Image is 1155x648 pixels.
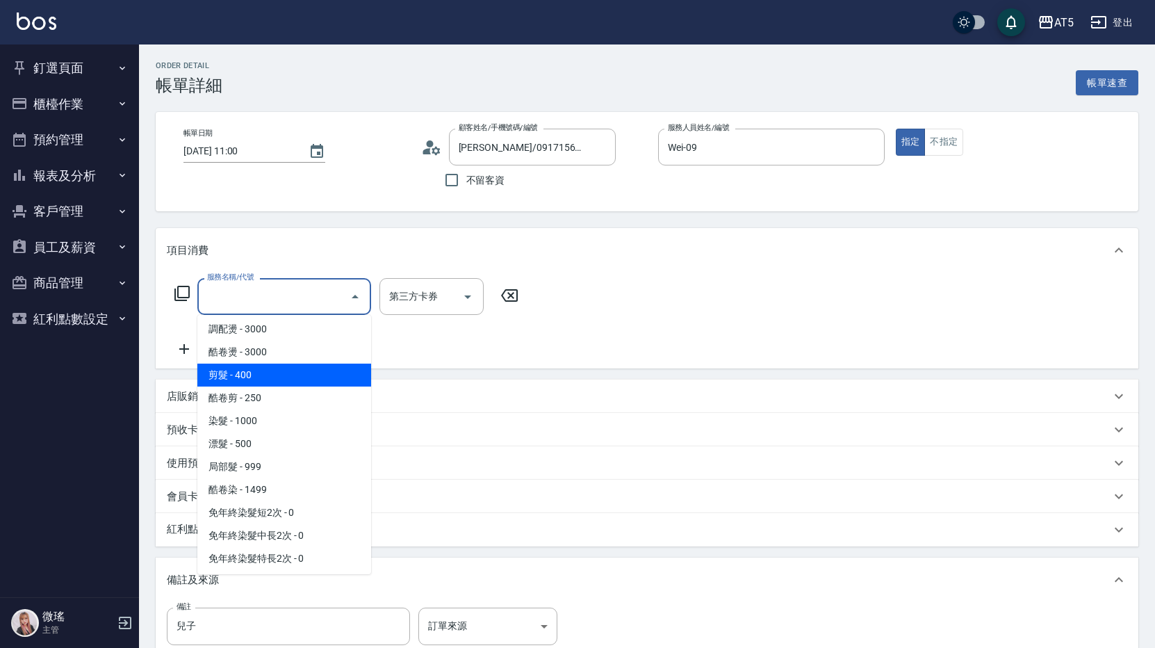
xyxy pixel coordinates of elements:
[1076,70,1138,96] button: 帳單速查
[156,513,1138,546] div: 紅利點數剩餘點數: 80換算比率: 1
[1085,10,1138,35] button: 登出
[167,243,208,258] p: 項目消費
[300,135,334,168] button: Choose date, selected date is 2025-08-22
[156,228,1138,273] div: 項目消費
[156,413,1138,446] div: 預收卡販賣
[197,547,371,570] span: 免年終染髮特長2次 - 0
[6,158,133,194] button: 報表及分析
[197,364,371,387] span: 剪髮 - 400
[183,140,295,163] input: YYYY/MM/DD hh:mm
[167,423,219,437] p: 預收卡販賣
[156,273,1138,368] div: 項目消費
[6,122,133,158] button: 預約管理
[156,558,1138,602] div: 備註及來源
[167,489,219,504] p: 會員卡銷售
[197,387,371,410] span: 酷卷剪 - 250
[197,341,371,364] span: 酷卷燙 - 3000
[466,173,505,188] span: 不留客資
[197,318,371,341] span: 調配燙 - 3000
[457,286,479,308] button: Open
[6,193,133,229] button: 客戶管理
[197,524,371,547] span: 免年終染髮中長2次 - 0
[167,522,295,537] p: 紅利點數
[6,301,133,337] button: 紅利點數設定
[197,478,371,501] span: 酷卷染 - 1499
[6,229,133,266] button: 員工及薪資
[42,610,113,624] h5: 微瑤
[156,446,1138,480] div: 使用預收卡編輯訂單不得編輯預收卡使用
[197,570,371,593] span: 瞬間護髮 - 99
[156,61,222,70] h2: Order detail
[207,272,254,282] label: 服務名稱/代號
[167,389,208,404] p: 店販銷售
[896,129,926,156] button: 指定
[156,76,222,95] h3: 帳單詳細
[156,480,1138,513] div: 會員卡銷售
[6,86,133,122] button: 櫃檯作業
[344,286,366,308] button: Close
[459,122,538,133] label: 顧客姓名/手機號碼/編號
[17,13,56,30] img: Logo
[156,380,1138,413] div: 店販銷售
[197,432,371,455] span: 漂髮 - 500
[11,609,39,637] img: Person
[177,601,191,612] label: 備註
[197,501,371,524] span: 免年終染髮短2次 - 0
[42,624,113,636] p: 主管
[6,50,133,86] button: 釘選頁面
[668,122,729,133] label: 服務人員姓名/編號
[167,456,219,471] p: 使用預收卡
[924,129,963,156] button: 不指定
[197,410,371,432] span: 染髮 - 1000
[997,8,1025,36] button: save
[197,455,371,478] span: 局部髮 - 999
[1054,14,1074,31] div: AT5
[6,265,133,301] button: 商品管理
[183,128,213,138] label: 帳單日期
[167,573,219,588] p: 備註及來源
[1032,8,1079,37] button: AT5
